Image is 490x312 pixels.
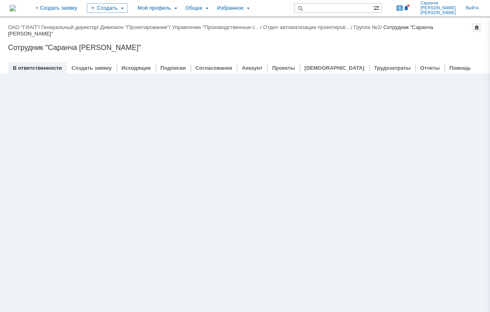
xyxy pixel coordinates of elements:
[172,24,260,30] a: Управление "Производственные с…
[161,65,186,71] a: Подписки
[354,24,383,30] div: /
[263,24,354,30] div: /
[373,4,381,11] span: Расширенный поиск
[10,5,16,11] a: Перейти на домашнюю страницу
[8,24,38,30] a: ОАО "ГИАП"
[8,44,482,52] div: Сотрудник "Саранча [PERSON_NAME]"
[121,65,151,71] a: Исходящие
[396,5,404,11] span: 6
[354,24,380,30] a: Группа №2
[8,24,433,37] div: Сотрудник "Саранча [PERSON_NAME]"
[420,6,456,10] span: [PERSON_NAME]
[449,65,471,71] a: Помощь
[87,3,128,13] div: Создать
[420,10,456,15] span: [PERSON_NAME]
[8,24,41,30] div: /
[374,65,411,71] a: Трудозатраты
[41,24,97,30] a: Генеральный директор
[263,24,351,30] a: Отдел автоматизации проектиров…
[305,65,364,71] a: [DEMOGRAPHIC_DATA]
[272,65,294,71] a: Проекты
[10,5,16,11] img: logo
[420,1,456,6] span: Саранча
[420,65,440,71] a: Отчеты
[41,24,101,30] div: /
[72,65,112,71] a: Создать заявку
[172,24,264,30] div: /
[100,24,172,30] div: /
[472,23,482,32] div: Сделать домашней страницей
[196,65,233,71] a: Согласования
[13,65,62,71] a: В ответственности
[100,24,169,30] a: Дивизион "Проектирование"
[242,65,262,71] a: Аккаунт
